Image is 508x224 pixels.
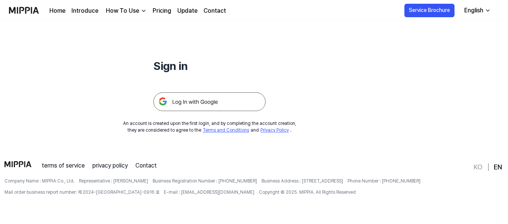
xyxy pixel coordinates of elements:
[261,178,343,184] span: Business Address : [STREET_ADDRESS]
[494,163,502,172] a: EN
[203,6,226,15] a: Contact
[153,92,266,111] img: 구글 로그인 버튼
[348,178,420,184] span: Phone Number : [PHONE_NUMBER]
[42,161,85,170] a: terms of service
[153,178,257,184] span: Business Registration Number : [PHONE_NUMBER]
[123,120,296,134] div: An account is created upon the first login, and by completing the account creation, they are cons...
[463,6,485,15] div: English
[153,6,171,15] a: Pricing
[49,6,65,15] a: Home
[4,161,31,167] img: logo
[104,6,147,15] button: How To Use
[259,189,356,196] span: Copyright © 2025. MIPPIA. All Rights Reserved
[153,58,266,74] h1: Sign in
[71,6,98,15] a: Introduce
[4,189,159,196] span: Mail order business report number: 제 2024-[GEOGRAPHIC_DATA]-0916 호
[474,163,483,172] a: KO
[141,8,147,14] img: down
[404,4,455,17] button: Service Brochure
[164,189,254,196] span: E-mail : [EMAIL_ADDRESS][DOMAIN_NAME]
[4,178,74,184] span: Company Name : MIPPIA Co., Ltd.
[260,128,289,133] a: Privacy Policy
[177,6,198,15] a: Update
[92,161,128,170] a: privacy policy
[104,6,141,15] div: How To Use
[79,178,148,184] span: Representative : [PERSON_NAME]
[458,3,495,18] button: English
[203,128,249,133] a: Terms and Conditions
[135,161,157,170] a: Contact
